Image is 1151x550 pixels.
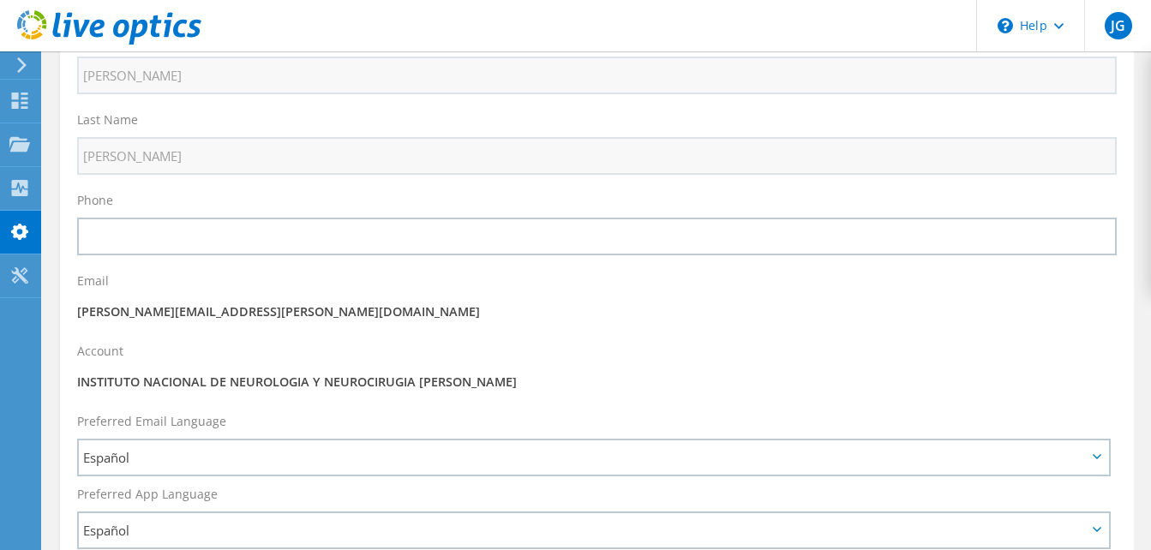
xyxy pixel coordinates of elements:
[1105,12,1132,39] span: JG
[77,272,109,290] label: Email
[77,192,113,209] label: Phone
[77,413,226,430] label: Preferred Email Language
[77,373,1117,392] p: INSTITUTO NACIONAL DE NEUROLOGIA Y NEUROCIRUGIA [PERSON_NAME]
[77,343,123,360] label: Account
[83,447,1087,468] span: Español
[77,111,138,129] label: Last Name
[77,302,1117,321] p: [PERSON_NAME][EMAIL_ADDRESS][PERSON_NAME][DOMAIN_NAME]
[77,486,218,503] label: Preferred App Language
[83,520,1087,541] span: Español
[998,18,1013,33] svg: \n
